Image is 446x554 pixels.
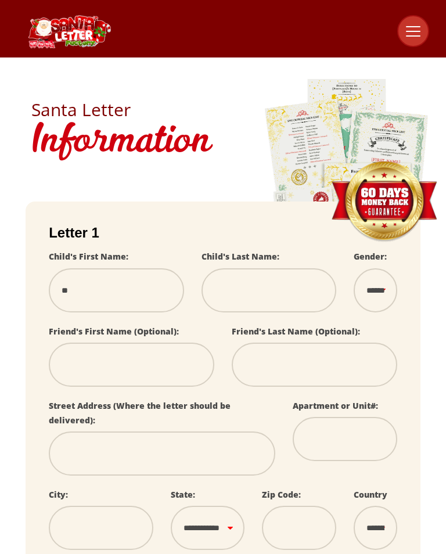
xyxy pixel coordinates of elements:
h1: Information [31,118,415,167]
h2: Santa Letter [31,101,415,118]
label: Child's First Name: [49,251,128,262]
label: Gender: [354,251,387,262]
label: Child's Last Name: [202,251,279,262]
label: State: [171,489,195,500]
img: Santa Letter Logo [26,15,113,48]
label: Apartment or Unit#: [293,400,378,411]
label: City: [49,489,68,500]
img: Money Back Guarantee [330,161,438,243]
label: Street Address (Where the letter should be delivered): [49,400,231,426]
label: Friend's First Name (Optional): [49,326,179,337]
label: Zip Code: [262,489,301,500]
label: Country [354,489,387,500]
label: Friend's Last Name (Optional): [232,326,360,337]
h2: Letter 1 [49,225,397,241]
